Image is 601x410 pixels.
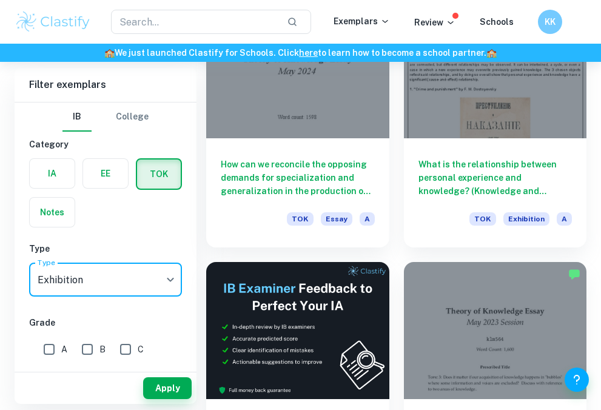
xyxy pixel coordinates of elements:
[138,343,144,356] span: C
[61,343,67,356] span: A
[503,212,549,226] span: Exhibition
[538,10,562,34] button: KK
[221,158,375,198] h6: How can we reconcile the opposing demands for specialization and generalization in the production...
[83,159,128,188] button: EE
[2,46,599,59] h6: We just launched Clastify for Schools. Click to learn how to become a school partner.
[29,263,182,297] div: Exhibition
[30,159,75,188] button: IA
[334,15,390,28] p: Exemplars
[137,160,181,189] button: TOK
[206,262,389,399] img: Thumbnail
[116,102,149,132] button: College
[29,242,182,255] h6: Type
[299,48,318,58] a: here
[111,10,277,34] input: Search...
[557,212,572,226] span: A
[568,268,580,280] img: Marked
[486,48,497,58] span: 🏫
[104,48,115,58] span: 🏫
[62,102,149,132] div: Filter type choice
[29,138,182,151] h6: Category
[15,10,92,34] img: Clastify logo
[360,212,375,226] span: A
[469,212,496,226] span: TOK
[543,15,557,29] h6: KK
[143,377,192,399] button: Apply
[38,257,55,267] label: Type
[99,343,106,356] span: B
[62,102,92,132] button: IB
[287,212,314,226] span: TOK
[414,16,455,29] p: Review
[30,198,75,227] button: Notes
[321,212,352,226] span: Essay
[565,368,589,392] button: Help and Feedback
[206,1,389,247] a: How can we reconcile the opposing demands for specialization and generalization in the production...
[480,17,514,27] a: Schools
[404,1,587,247] a: What is the relationship between personal experience and knowledge? (Knowledge and Knower)TOKExhi...
[29,316,182,329] h6: Grade
[418,158,572,198] h6: What is the relationship between personal experience and knowledge? (Knowledge and Knower)
[15,68,196,102] h6: Filter exemplars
